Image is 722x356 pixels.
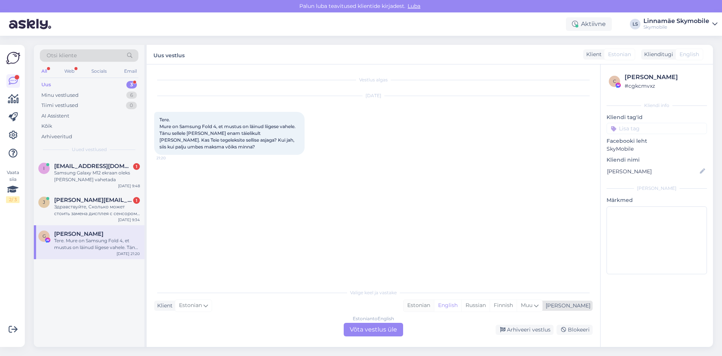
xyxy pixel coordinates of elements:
[54,203,140,217] div: Здравствуйте, Сколько может стоить замена дисплея с сенсором на телефон (2409brn2cy) Xiaomi Redmi...
[90,66,108,76] div: Socials
[583,50,602,58] div: Klient
[43,199,45,205] span: J
[43,165,45,171] span: i
[643,18,717,30] a: Linnamäe SkymobileSkymobile
[154,289,593,296] div: Valige keel ja vastake
[403,300,434,311] div: Estonian
[154,92,593,99] div: [DATE]
[521,302,532,309] span: Muu
[126,102,137,109] div: 0
[643,24,709,30] div: Skymobile
[643,18,709,24] div: Linnamäe Skymobile
[607,113,707,121] p: Kliendi tag'id
[154,76,593,83] div: Vestlus algas
[641,50,673,58] div: Klienditugi
[353,315,394,322] div: Estonian to English
[72,146,107,153] span: Uued vestlused
[117,251,140,257] div: [DATE] 21:20
[496,325,554,335] div: Arhiveeri vestlus
[154,302,173,310] div: Klient
[543,302,590,310] div: [PERSON_NAME]
[608,50,631,58] span: Estonian
[42,233,46,239] span: G
[54,163,132,170] span: ipajuste@gmail.com
[6,196,20,203] div: 2 / 3
[156,155,185,161] span: 21:20
[6,169,20,203] div: Vaata siia
[123,66,138,76] div: Email
[54,197,132,203] span: Jelena.juzar@hotmail.com
[126,81,137,89] div: 3
[41,92,79,99] div: Minu vestlused
[607,123,707,134] input: Lisa tag
[118,217,140,223] div: [DATE] 9:34
[613,78,616,84] span: c
[40,66,49,76] div: All
[133,197,140,204] div: 1
[344,323,403,336] div: Võta vestlus üle
[133,163,140,170] div: 1
[6,51,20,65] img: Askly Logo
[557,325,593,335] div: Blokeeri
[566,17,612,31] div: Aktiivne
[607,102,707,109] div: Kliendi info
[126,92,137,99] div: 6
[179,301,202,310] span: Estonian
[41,112,69,120] div: AI Assistent
[63,66,76,76] div: Web
[405,3,423,9] span: Luba
[607,145,707,153] p: SkyMobile
[607,167,698,176] input: Lisa nimi
[41,102,78,109] div: Tiimi vestlused
[41,81,51,89] div: Uus
[630,19,640,29] div: LS
[625,82,705,90] div: # cgkcmvxz
[47,52,77,60] span: Otsi kliente
[54,231,103,237] span: Gabriel Tooming
[625,73,705,82] div: [PERSON_NAME]
[490,300,517,311] div: Finnish
[607,156,707,164] p: Kliendi nimi
[607,196,707,204] p: Märkmed
[118,183,140,189] div: [DATE] 9:48
[54,170,140,183] div: Samsung Galaxy M12 ekraan oleks [PERSON_NAME] vahetada
[461,300,490,311] div: Russian
[607,185,707,192] div: [PERSON_NAME]
[607,137,707,145] p: Facebooki leht
[434,300,461,311] div: English
[159,117,297,150] span: Tere. Mure on Samsung Fold 4, et mustus on läinud liigese vahele. Tänu sellele [PERSON_NAME] enam...
[41,122,52,130] div: Kõik
[153,49,185,60] label: Uus vestlus
[680,50,699,58] span: English
[41,133,72,141] div: Arhiveeritud
[54,237,140,251] div: Tere. Mure on Samsung Fold 4, et mustus on läinud liigese vahele. Tänu sellele [PERSON_NAME] enam...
